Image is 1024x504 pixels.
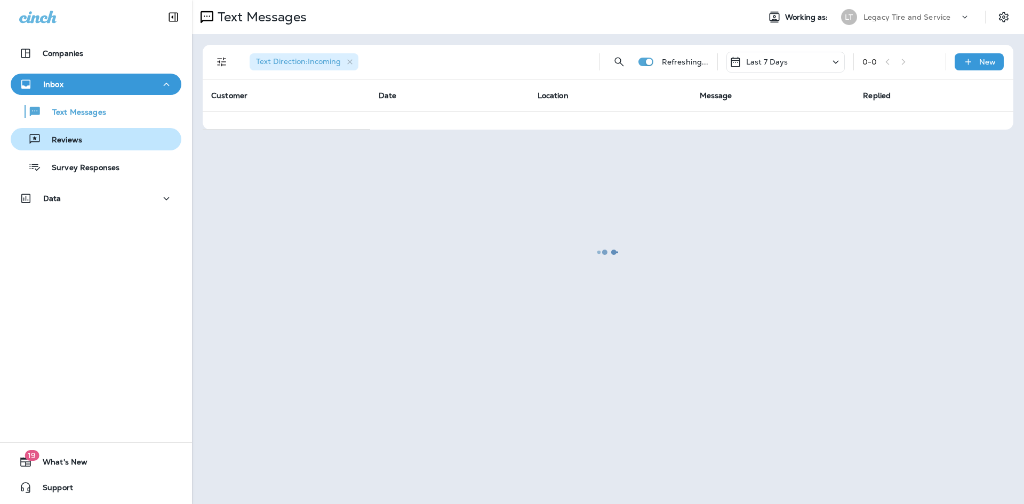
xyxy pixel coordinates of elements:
[43,80,63,89] p: Inbox
[11,100,181,123] button: Text Messages
[41,163,119,173] p: Survey Responses
[25,450,39,461] span: 19
[11,128,181,150] button: Reviews
[43,194,61,203] p: Data
[11,156,181,178] button: Survey Responses
[158,6,188,28] button: Collapse Sidebar
[979,58,996,66] p: New
[11,451,181,473] button: 19What's New
[11,477,181,498] button: Support
[43,49,83,58] p: Companies
[42,108,106,118] p: Text Messages
[11,74,181,95] button: Inbox
[32,483,73,496] span: Support
[11,43,181,64] button: Companies
[32,458,87,470] span: What's New
[11,188,181,209] button: Data
[41,135,82,146] p: Reviews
